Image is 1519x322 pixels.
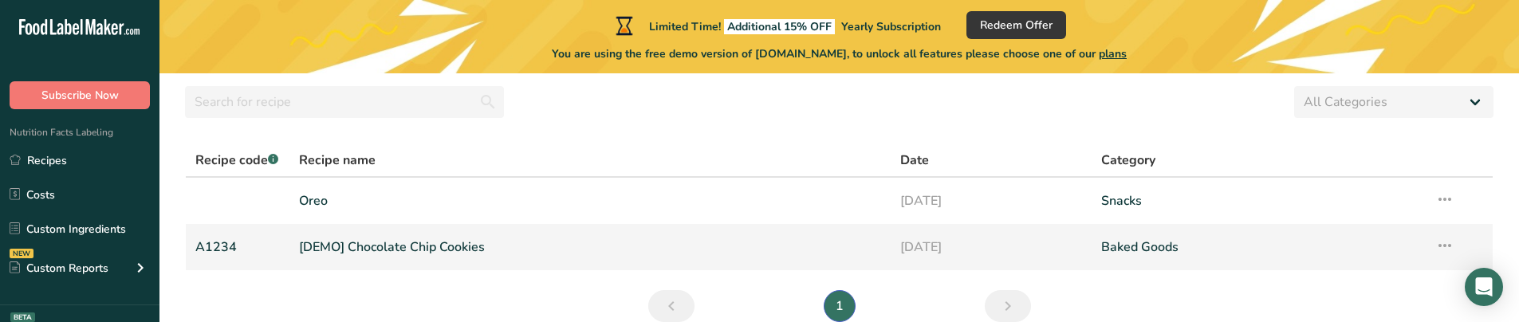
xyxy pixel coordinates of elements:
div: Custom Reports [10,260,108,277]
span: Recipe name [299,151,376,170]
div: BETA [10,312,35,322]
span: Category [1101,151,1155,170]
span: Additional 15% OFF [724,19,835,34]
button: Subscribe Now [10,81,150,109]
a: Oreo [299,184,882,218]
span: plans [1099,46,1127,61]
div: NEW [10,249,33,258]
span: Subscribe Now [41,87,119,104]
a: Baked Goods [1101,230,1416,264]
div: Limited Time! [612,16,941,35]
span: Date [900,151,929,170]
span: You are using the free demo version of [DOMAIN_NAME], to unlock all features please choose one of... [552,45,1127,62]
span: Recipe code [195,151,278,169]
div: Open Intercom Messenger [1465,268,1503,306]
a: A1234 [195,230,280,264]
button: Redeem Offer [966,11,1066,39]
input: Search for recipe [185,86,504,118]
a: [DEMO] Chocolate Chip Cookies [299,230,882,264]
a: Snacks [1101,184,1416,218]
a: Previous page [648,290,695,322]
span: Redeem Offer [980,17,1053,33]
a: Next page [985,290,1031,322]
a: [DATE] [900,230,1082,264]
a: [DATE] [900,184,1082,218]
span: Yearly Subscription [841,19,941,34]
